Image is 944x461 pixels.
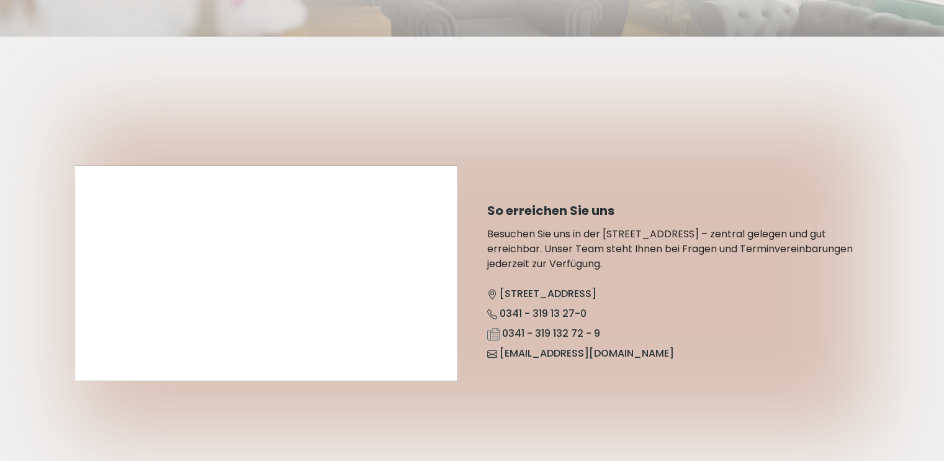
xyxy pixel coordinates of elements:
a: [STREET_ADDRESS] [487,281,596,306]
a: [EMAIL_ADDRESS][DOMAIN_NAME] [487,341,674,365]
h6: So erreichen Sie uns [487,202,870,219]
a: 0341 - 319 13 27-0 [487,301,587,326]
p: Besuchen Sie uns in der [STREET_ADDRESS] – zentral gelegen und gut erreichbar. Unser Team steht I... [487,227,870,272]
li: 0341 - 319 132 72 - 9 [487,324,870,344]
